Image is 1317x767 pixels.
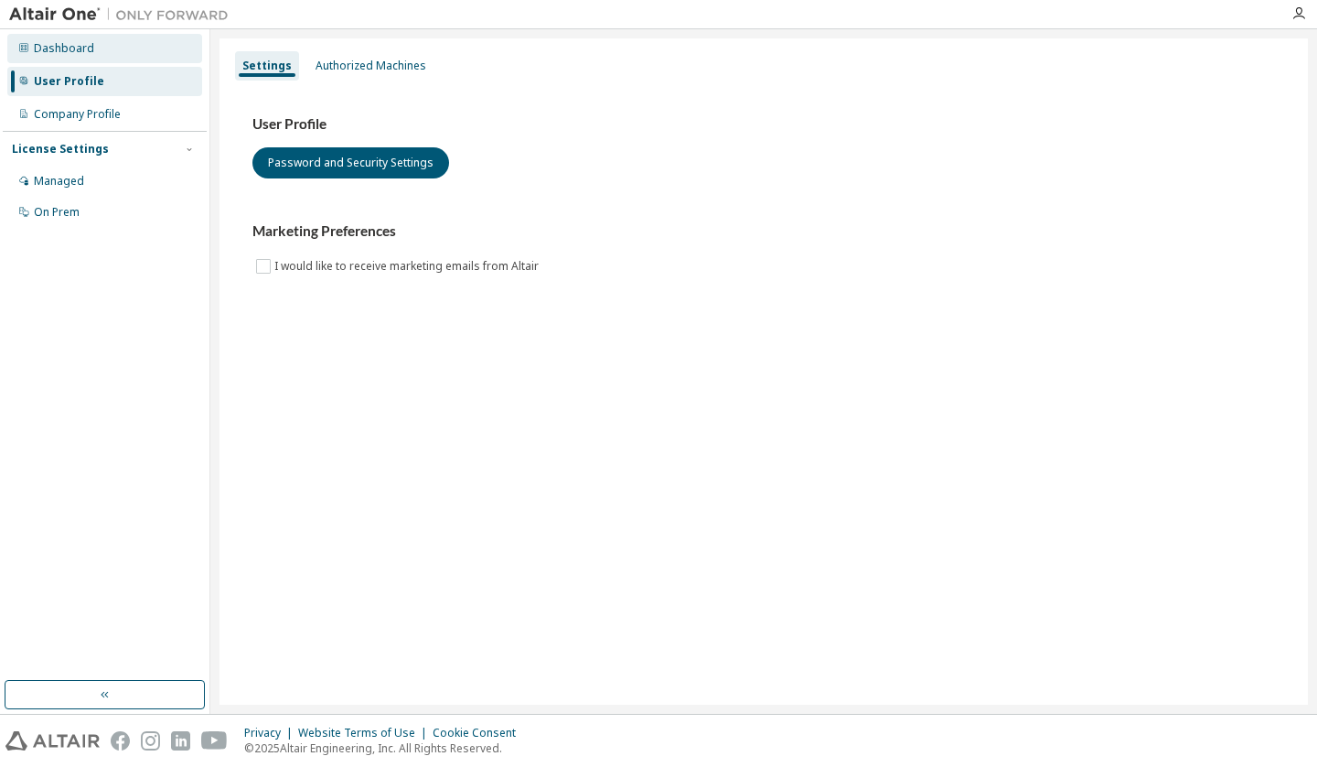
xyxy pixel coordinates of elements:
label: I would like to receive marketing emails from Altair [274,255,542,277]
img: linkedin.svg [171,731,190,751]
img: altair_logo.svg [5,731,100,751]
div: Website Terms of Use [298,726,433,740]
h3: Marketing Preferences [252,222,1275,241]
div: License Settings [12,142,109,157]
button: Password and Security Settings [252,147,449,178]
div: Authorized Machines [316,59,426,73]
div: Company Profile [34,107,121,122]
p: © 2025 Altair Engineering, Inc. All Rights Reserved. [244,740,527,756]
div: Managed [34,174,84,189]
img: instagram.svg [141,731,160,751]
img: facebook.svg [111,731,130,751]
img: Altair One [9,5,238,24]
div: Cookie Consent [433,726,527,740]
div: Settings [242,59,292,73]
div: User Profile [34,74,104,89]
img: youtube.svg [201,731,228,751]
h3: User Profile [252,115,1275,134]
div: Dashboard [34,41,94,56]
div: Privacy [244,726,298,740]
div: On Prem [34,205,80,220]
